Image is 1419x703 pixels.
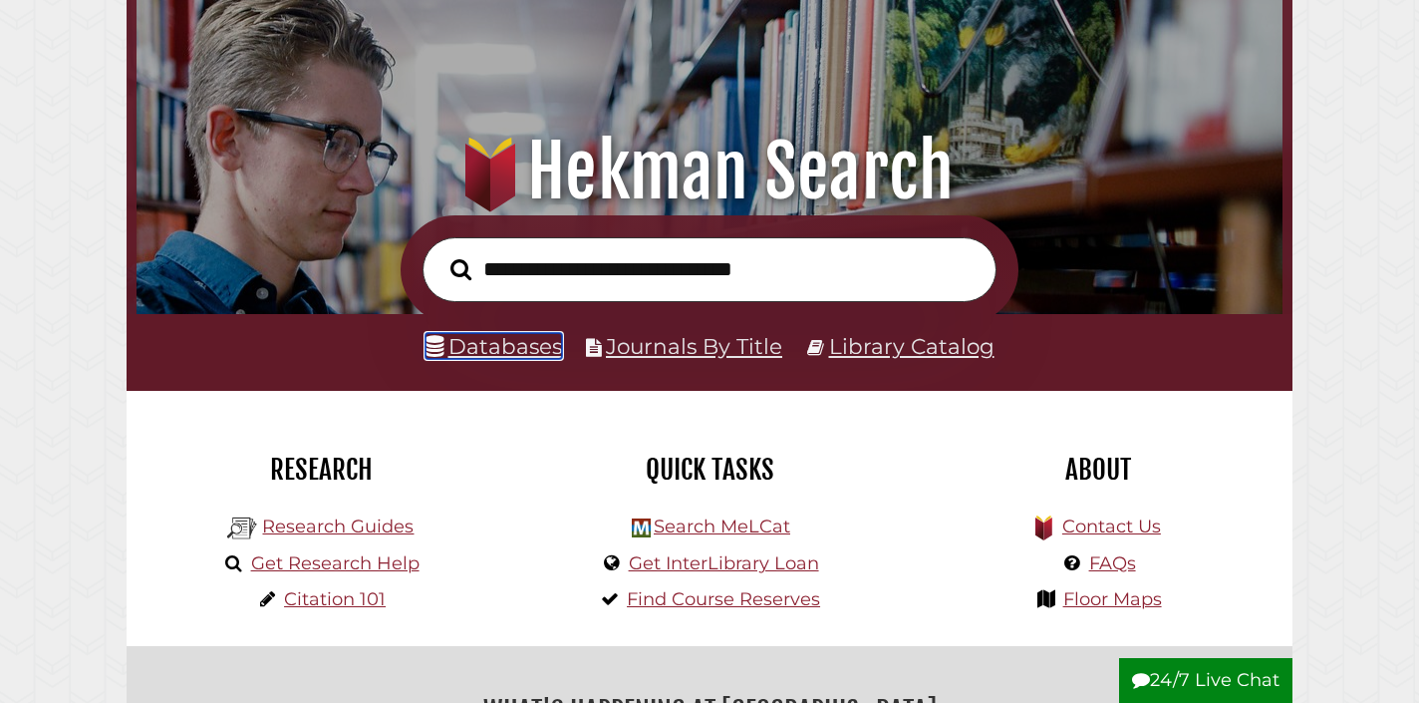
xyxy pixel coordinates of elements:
[530,453,889,487] h2: Quick Tasks
[284,588,386,610] a: Citation 101
[627,588,820,610] a: Find Course Reserves
[1062,516,1161,537] a: Contact Us
[1089,552,1136,574] a: FAQs
[262,516,414,537] a: Research Guides
[251,552,420,574] a: Get Research Help
[440,253,481,286] button: Search
[426,333,562,359] a: Databases
[632,519,651,537] img: Hekman Library Logo
[450,258,471,281] i: Search
[654,516,790,537] a: Search MeLCat
[919,453,1277,487] h2: About
[227,514,257,543] img: Hekman Library Logo
[629,552,819,574] a: Get InterLibrary Loan
[157,128,1261,215] h1: Hekman Search
[142,453,500,487] h2: Research
[606,333,782,359] a: Journals By Title
[1063,588,1162,610] a: Floor Maps
[829,333,994,359] a: Library Catalog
